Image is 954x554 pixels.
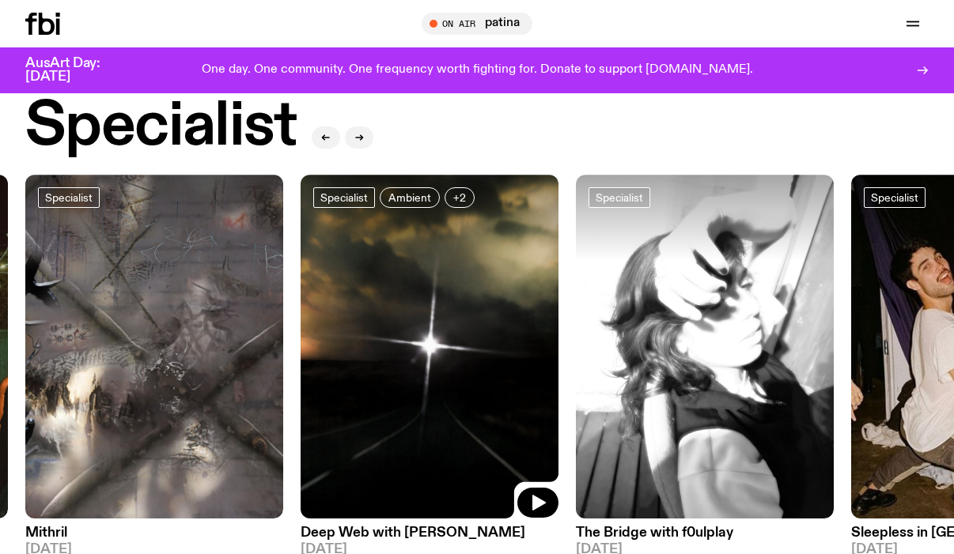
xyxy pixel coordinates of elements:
[380,187,440,208] a: Ambient
[25,57,127,84] h3: AusArt Day: [DATE]
[864,187,926,208] a: Specialist
[25,526,283,540] h3: Mithril
[320,192,368,204] span: Specialist
[596,192,643,204] span: Specialist
[388,192,431,204] span: Ambient
[445,187,475,208] button: +2
[45,192,93,204] span: Specialist
[576,526,834,540] h3: The Bridge with f0ulplay
[301,526,558,540] h3: Deep Web with [PERSON_NAME]
[38,187,100,208] a: Specialist
[871,192,918,204] span: Specialist
[589,187,650,208] a: Specialist
[25,175,283,518] img: An abstract artwork in mostly grey, with a textural cross in the centre. There are metallic and d...
[313,187,375,208] a: Specialist
[25,97,296,157] h2: Specialist
[453,192,466,204] span: +2
[422,13,532,35] button: On Airpatina
[202,63,753,77] p: One day. One community. One frequency worth fighting for. Donate to support [DOMAIN_NAME].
